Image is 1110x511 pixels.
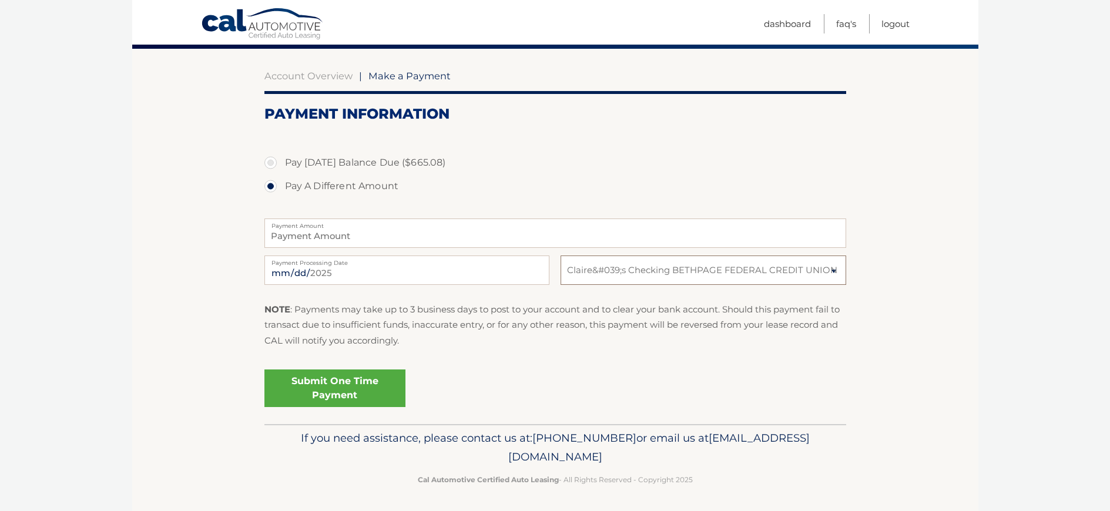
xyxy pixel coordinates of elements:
[264,218,846,228] label: Payment Amount
[532,431,636,445] span: [PHONE_NUMBER]
[368,70,451,82] span: Make a Payment
[764,14,811,33] a: Dashboard
[264,151,846,174] label: Pay [DATE] Balance Due ($665.08)
[264,218,846,248] input: Payment Amount
[836,14,856,33] a: FAQ's
[359,70,362,82] span: |
[508,431,810,463] span: [EMAIL_ADDRESS][DOMAIN_NAME]
[264,174,846,198] label: Pay A Different Amount
[418,475,559,484] strong: Cal Automotive Certified Auto Leasing
[264,70,353,82] a: Account Overview
[264,304,290,315] strong: NOTE
[264,255,549,265] label: Payment Processing Date
[201,8,324,42] a: Cal Automotive
[881,14,910,33] a: Logout
[264,302,846,348] p: : Payments may take up to 3 business days to post to your account and to clear your bank account....
[272,429,839,466] p: If you need assistance, please contact us at: or email us at
[264,255,549,285] input: Payment Date
[264,105,846,123] h2: Payment Information
[272,473,839,486] p: - All Rights Reserved - Copyright 2025
[264,369,405,407] a: Submit One Time Payment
